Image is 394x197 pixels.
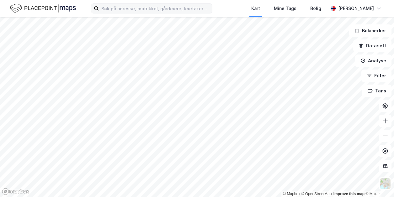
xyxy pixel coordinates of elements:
[355,54,391,67] button: Analyse
[274,5,296,12] div: Mine Tags
[301,192,332,196] a: OpenStreetMap
[333,192,365,196] a: Improve this map
[362,85,391,97] button: Tags
[361,70,391,82] button: Filter
[2,188,29,195] a: Mapbox homepage
[363,167,394,197] iframe: Chat Widget
[353,39,391,52] button: Datasett
[283,192,300,196] a: Mapbox
[251,5,260,12] div: Kart
[349,24,391,37] button: Bokmerker
[310,5,321,12] div: Bolig
[338,5,374,12] div: [PERSON_NAME]
[10,3,76,14] img: logo.f888ab2527a4732fd821a326f86c7f29.svg
[99,4,212,13] input: Søk på adresse, matrikkel, gårdeiere, leietakere eller personer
